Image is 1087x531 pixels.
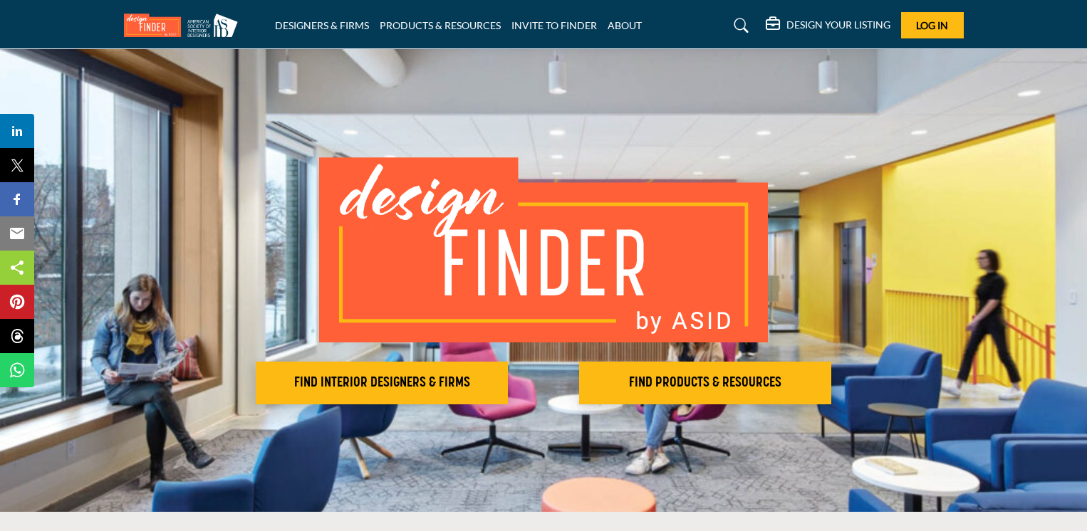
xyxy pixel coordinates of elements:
a: PRODUCTS & RESOURCES [380,19,501,31]
a: DESIGNERS & FIRMS [275,19,369,31]
img: image [319,157,768,342]
h2: FIND INTERIOR DESIGNERS & FIRMS [260,374,504,391]
a: INVITE TO FINDER [511,19,597,31]
img: Site Logo [124,14,245,37]
button: FIND PRODUCTS & RESOURCES [579,362,831,404]
h5: DESIGN YOUR LISTING [786,19,890,31]
div: DESIGN YOUR LISTING [766,17,890,34]
button: FIND INTERIOR DESIGNERS & FIRMS [256,362,508,404]
a: Search [720,14,758,37]
h2: FIND PRODUCTS & RESOURCES [583,374,827,391]
span: Log In [916,19,948,31]
button: Log In [901,12,964,38]
a: ABOUT [608,19,642,31]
